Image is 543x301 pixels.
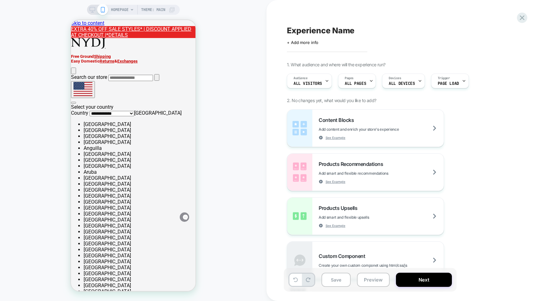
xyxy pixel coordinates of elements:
li: [GEOGRAPHIC_DATA] [13,209,124,215]
a: Returns [29,39,43,43]
span: Devices [389,76,401,80]
span: Page Load [438,81,459,86]
li: [GEOGRAPHIC_DATA] [13,215,124,221]
li: [GEOGRAPHIC_DATA] [13,173,124,179]
li: [GEOGRAPHIC_DATA] [13,113,124,119]
li: [GEOGRAPHIC_DATA] [13,137,124,143]
span: Products Recommendations [319,161,386,167]
li: Aruba [13,149,124,155]
li: [GEOGRAPHIC_DATA] [13,256,124,262]
iframe: Gorgias live chat messenger [109,192,118,202]
span: 1. What audience and where will the experience run? [287,62,385,67]
a: Exchanges [46,39,67,43]
span: Create your own custom componet using html/css/js [319,263,438,268]
li: [GEOGRAPHIC_DATA] [13,238,124,244]
li: [GEOGRAPHIC_DATA] [13,197,124,203]
li: [GEOGRAPHIC_DATA] [13,268,124,274]
span: See Example [326,223,345,228]
li: [GEOGRAPHIC_DATA] [13,161,124,167]
span: Pages [345,76,354,80]
button: Search submit [83,54,88,61]
span: Audience [293,76,308,80]
li: [GEOGRAPHIC_DATA] [13,250,124,256]
span: Content Blocks [319,117,357,123]
li: [GEOGRAPHIC_DATA] [13,119,124,125]
li: [GEOGRAPHIC_DATA] [13,185,124,191]
li: [GEOGRAPHIC_DATA] [13,179,124,185]
li: [GEOGRAPHIC_DATA] [13,143,124,149]
li: [GEOGRAPHIC_DATA] [13,233,124,238]
li: [GEOGRAPHIC_DATA] [13,107,124,113]
button: Next [396,273,452,287]
span: All Visitors [293,81,322,86]
span: See Example [326,179,345,184]
a: Shipping [23,34,40,39]
span: Add smart and flexible recommendations [319,171,420,176]
span: Trigger [438,76,450,80]
span: Add content and enrich your store's experience [319,127,430,132]
li: [GEOGRAPHIC_DATA] [13,244,124,250]
span: Products Upsells [319,205,360,211]
span: ALL PAGES [345,81,366,86]
span: Custom Component [319,253,368,259]
li: Anguilla [13,125,124,131]
li: [GEOGRAPHIC_DATA] [13,203,124,209]
span: ALL DEVICES [389,81,415,86]
li: [GEOGRAPHIC_DATA] [13,155,124,161]
li: [GEOGRAPHIC_DATA] [13,221,124,227]
span: [GEOGRAPHIC_DATA] [63,90,111,96]
span: Add smart and flexible upsells [319,215,400,220]
li: [GEOGRAPHIC_DATA] [13,101,124,107]
li: [GEOGRAPHIC_DATA] [13,191,124,197]
span: See Example [326,135,345,140]
button: Preview [357,273,390,287]
span: Theme: MAIN [141,5,165,15]
li: [GEOGRAPHIC_DATA] [13,131,124,137]
span: 2. No changes yet, what would you like to add? [287,98,376,103]
li: [GEOGRAPHIC_DATA] [13,262,124,268]
a: *DETAILS [35,12,57,18]
img: United States [3,62,21,76]
u: DETAILS [37,12,57,18]
span: Experience Name [287,26,354,35]
li: [GEOGRAPHIC_DATA] [13,227,124,233]
button: Save [321,273,351,287]
span: HOMEPAGE [111,5,129,15]
span: + Add more info [287,40,318,45]
li: [GEOGRAPHIC_DATA] [13,167,124,173]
